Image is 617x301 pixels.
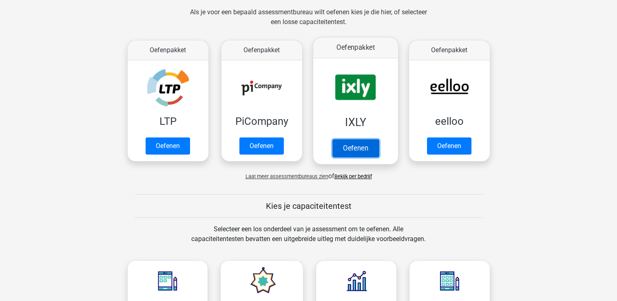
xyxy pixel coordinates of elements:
a: Oefenen [146,137,190,155]
a: Oefenen [427,137,471,155]
span: Laat meer assessmentbureaus zien [245,173,328,179]
a: Oefenen [239,137,284,155]
div: Als je voor een bepaald assessmentbureau wilt oefenen kies je die hier, of selecteer een losse ca... [184,7,433,37]
a: Oefenen [332,139,378,157]
div: Selecteer een los onderdeel van je assessment om te oefenen. Alle capaciteitentesten bevatten een... [184,224,433,254]
a: Bekijk per bedrijf [334,173,372,179]
h5: Kies je capaciteitentest [135,201,483,211]
div: of [121,165,496,181]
